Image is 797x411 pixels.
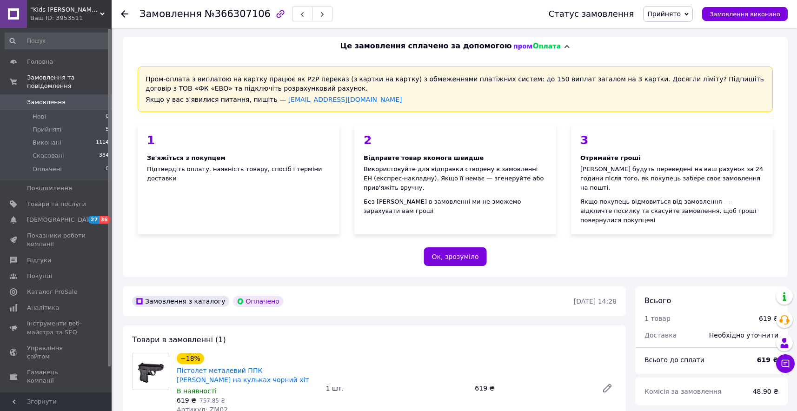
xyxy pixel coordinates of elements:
[27,98,66,106] span: Замовлення
[644,388,722,395] span: Комісія за замовлення
[121,9,128,19] div: Повернутися назад
[33,126,61,134] span: Прийняті
[710,11,780,18] span: Замовлення виконано
[33,165,62,173] span: Оплачені
[99,152,109,160] span: 384
[199,398,225,404] span: 757.85 ₴
[644,296,671,305] span: Всього
[177,367,309,384] a: Пістолет металевий ППК [PERSON_NAME] на кульках чорний хіт
[574,298,617,305] time: [DATE] 14:28
[598,379,617,398] a: Редагувати
[580,165,764,192] div: [PERSON_NAME] будуть переведені на ваш рахунок за 24 години після того, як покупець забере своє з...
[132,335,226,344] span: Товари в замовленні (1)
[340,41,511,52] span: Це замовлення сплачено за допомогою
[471,382,594,395] div: 619 ₴
[364,154,484,161] span: Відправте товар якомога швидше
[96,139,109,147] span: 1114
[106,113,109,121] span: 0
[139,8,202,20] span: Замовлення
[33,152,64,160] span: Скасовані
[233,296,283,307] div: Оплачено
[33,139,61,147] span: Виконані
[27,216,96,224] span: [DEMOGRAPHIC_DATA]
[702,7,788,21] button: Замовлення виконано
[132,296,229,307] div: Замовлення з каталогу
[580,197,764,225] div: Якщо покупець відмовиться від замовлення — відкличте посилку та скасуйте замовлення, щоб гроші по...
[106,165,109,173] span: 0
[364,165,547,192] div: Використовуйте для відправки створену в замовленні ЕН (експрес-накладну). Якщо її немає — згенеру...
[288,96,402,103] a: [EMAIL_ADDRESS][DOMAIN_NAME]
[644,315,671,322] span: 1 товар
[27,256,51,265] span: Відгуки
[549,9,634,19] div: Статус замовлення
[30,14,112,22] div: Ваш ID: 3953511
[27,272,52,280] span: Покупці
[106,126,109,134] span: 5
[27,319,86,336] span: Інструменти веб-майстра та SEO
[364,134,547,146] div: 2
[27,200,86,208] span: Товари та послуги
[205,8,271,20] span: №366307106
[580,154,641,161] span: Отримайте гроші
[27,304,59,312] span: Аналітика
[177,353,204,364] div: −18%
[776,354,795,373] button: Чат з покупцем
[33,113,46,121] span: Нові
[133,358,169,385] img: Пістолет металевий ППК Вальтер на кульках чорний хіт
[138,66,773,112] div: Пром-оплата з виплатою на картку працює як P2P переказ (з картки на картку) з обмеженнями платіжн...
[146,95,765,104] div: Якщо у вас з'явилися питання, пишіть —
[644,331,677,339] span: Доставка
[88,216,99,224] span: 27
[27,288,77,296] span: Каталог ProSale
[759,314,778,323] div: 619 ₴
[580,134,764,146] div: 3
[5,33,110,49] input: Пошук
[424,247,487,266] button: Ок, зрозуміло
[644,356,704,364] span: Всього до сплати
[177,387,217,395] span: В наявності
[364,197,547,216] div: Без [PERSON_NAME] в замовленні ми не зможемо зарахувати вам гроші
[704,325,784,345] div: Необхідно уточнити
[27,232,86,248] span: Показники роботи компанії
[30,6,100,14] span: "Kids Klaus"
[99,216,110,224] span: 36
[322,382,472,395] div: 1 шт.
[177,397,196,404] span: 619 ₴
[647,10,681,18] span: Прийнято
[147,134,330,146] div: 1
[27,344,86,361] span: Управління сайтом
[27,184,72,192] span: Повідомлення
[753,388,778,395] span: 48.90 ₴
[147,154,226,161] span: Зв'яжіться з покупцем
[27,73,112,90] span: Замовлення та повідомлення
[138,125,339,234] div: Підтвердіть оплату, наявність товару, спосіб і терміни доставки
[27,368,86,385] span: Гаманець компанії
[27,58,53,66] span: Головна
[757,356,778,364] b: 619 ₴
